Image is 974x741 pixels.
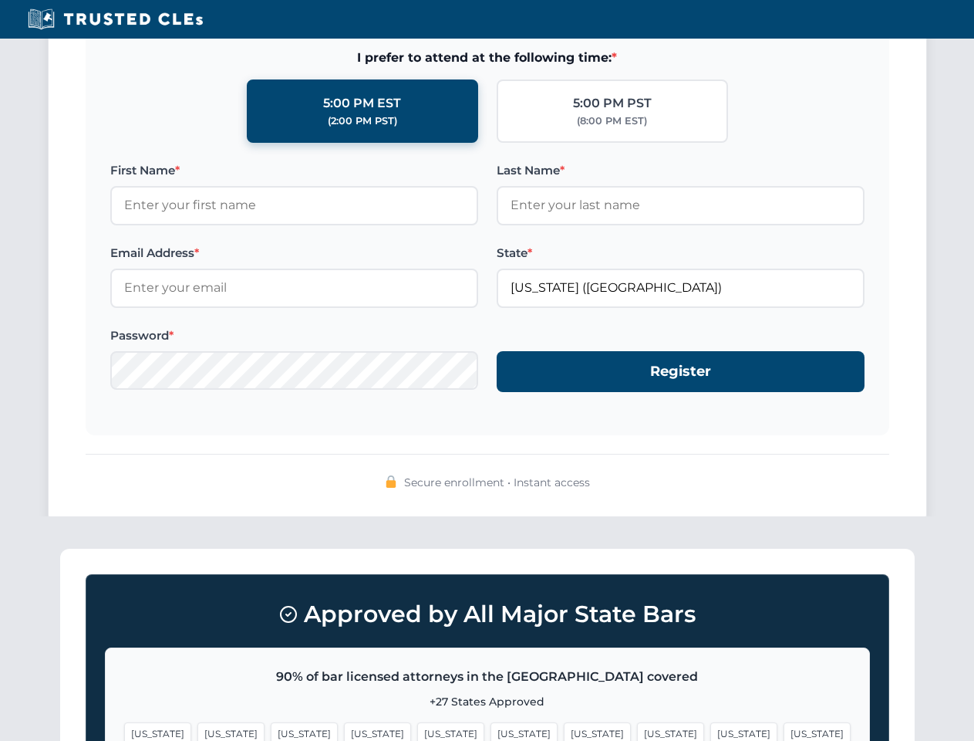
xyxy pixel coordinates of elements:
[110,161,478,180] label: First Name
[573,93,652,113] div: 5:00 PM PST
[497,161,864,180] label: Last Name
[124,667,851,687] p: 90% of bar licensed attorneys in the [GEOGRAPHIC_DATA] covered
[404,474,590,491] span: Secure enrollment • Instant access
[110,186,478,225] input: Enter your first name
[497,186,864,225] input: Enter your last name
[385,475,397,488] img: 🔒
[497,244,864,262] label: State
[110,327,478,345] label: Password
[23,8,207,31] img: Trusted CLEs
[110,244,478,262] label: Email Address
[323,93,401,113] div: 5:00 PM EST
[577,113,647,129] div: (8:00 PM EST)
[110,48,864,68] span: I prefer to attend at the following time:
[497,351,864,392] button: Register
[328,113,397,129] div: (2:00 PM PST)
[105,594,870,635] h3: Approved by All Major State Bars
[124,693,851,710] p: +27 States Approved
[497,269,864,307] input: Florida (FL)
[110,269,478,307] input: Enter your email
